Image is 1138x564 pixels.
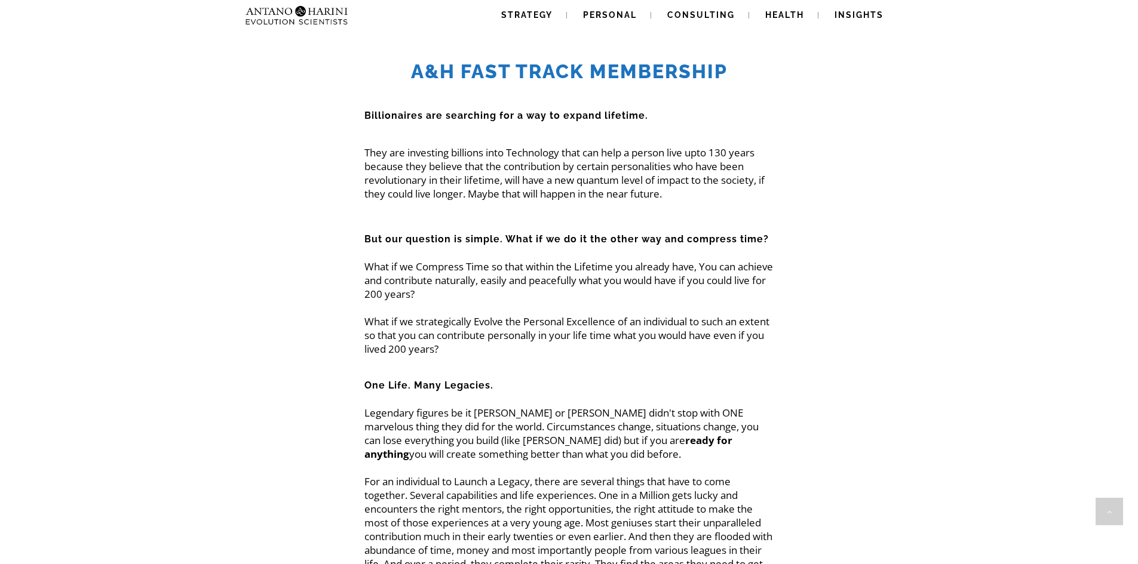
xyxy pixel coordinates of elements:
p: They are investing billions into Technology that can help a person live upto 130 years because th... [364,146,774,201]
span: Strategy [501,10,553,20]
span: Personal [583,10,637,20]
span: Health [765,10,804,20]
strong: ready for anything [364,433,732,461]
h2: A&H Fast Track MemBership [241,60,897,83]
h5: But our question is simple. What if we do it the other way and compress time? [364,232,774,246]
span: Insights [835,10,884,20]
span: Consulting [667,10,735,20]
h5: One Life. Many Legacies. [364,365,774,392]
h5: Billionaires are searching for a way to expand lifetime. [364,109,774,122]
p: What if we Compress Time so that within the Lifetime you already have, You can achieve and contri... [364,246,774,356]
